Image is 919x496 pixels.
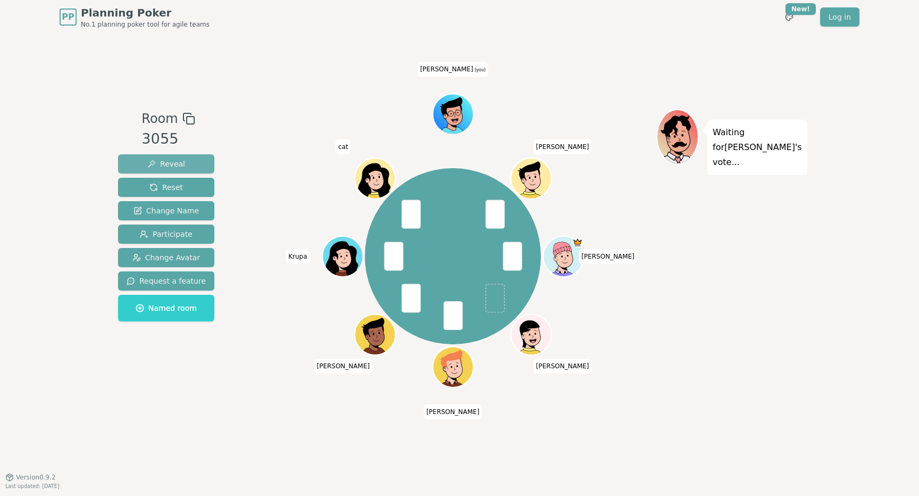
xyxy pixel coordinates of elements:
span: Reveal [147,159,185,169]
span: Click to change your name [286,249,310,264]
span: Click to change your name [424,404,482,419]
span: Change Avatar [132,252,200,263]
span: Named room [136,303,197,313]
button: Reveal [118,154,214,173]
p: Waiting for [PERSON_NAME] 's vote... [713,125,802,170]
span: (you) [473,68,486,72]
span: Reset [149,182,183,193]
span: Planning Poker [81,5,210,20]
button: Version0.9.2 [5,473,56,482]
button: Named room [118,295,214,321]
div: 3055 [141,128,195,150]
button: Reset [118,178,214,197]
button: New! [780,7,799,27]
span: Click to change your name [417,62,488,77]
span: Click to change your name [579,249,637,264]
span: Change Name [133,205,199,216]
button: Change Name [118,201,214,220]
span: PP [62,11,74,23]
span: Click to change your name [533,359,592,374]
span: Participate [140,229,193,239]
span: Click to change your name [336,139,351,154]
span: Click to change your name [533,139,592,154]
span: Corey is the host [572,237,582,247]
span: Room [141,109,178,128]
span: Request a feature [127,276,206,286]
span: Click to change your name [314,359,372,374]
span: No.1 planning poker tool for agile teams [81,20,210,29]
div: New! [786,3,816,15]
button: Participate [118,225,214,244]
button: Request a feature [118,271,214,291]
a: PPPlanning PokerNo.1 planning poker tool for agile teams [60,5,210,29]
a: Log in [820,7,859,27]
span: Version 0.9.2 [16,473,56,482]
span: Last updated: [DATE] [5,483,60,489]
button: Click to change your avatar [434,95,472,133]
button: Change Avatar [118,248,214,267]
